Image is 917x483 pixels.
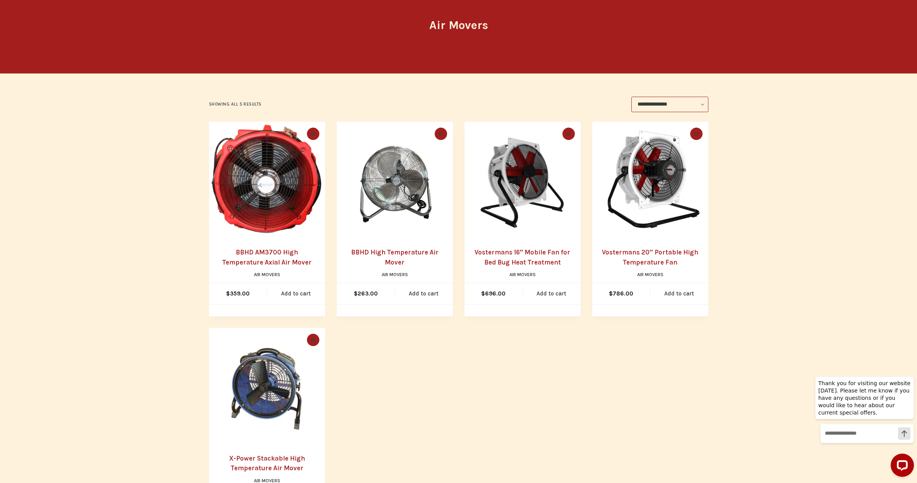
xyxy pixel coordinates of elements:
a: X-Power Stackable High Temperature Air Mover [229,454,305,472]
a: Vostermans 16″ Mobile Fan for Bed Bug Heat Treatment [475,248,570,266]
a: BBHD High Temperature Air Mover [351,248,439,266]
span: $ [609,290,613,297]
h1: Air Movers [314,17,604,34]
a: Add to cart: “BBHD AM3700 High Temperature Axial Air Mover” [267,283,325,304]
span: $ [354,290,358,297]
bdi: 696.00 [481,290,506,297]
a: Add to cart: “Vostermans 20" Portable High Temperature Fan” [650,283,708,304]
a: Air Movers [637,272,663,277]
span: $ [481,290,485,297]
a: BBHD AM3700 High Temperature Axial Air Mover [209,122,325,238]
bdi: 786.00 [609,290,633,297]
a: Vostermans 20" Portable High Temperature Fan [592,122,708,238]
span: $ [226,290,230,297]
a: Vostermans 16" Mobile Fan for Bed Bug Heat Treatment [464,122,581,238]
button: Quick view toggle [307,128,319,140]
a: BBHD AM3700 High Temperature Axial Air Mover [222,248,312,266]
a: Air Movers [254,272,280,277]
a: Vostermans 20″ Portable High Temperature Fan [602,248,698,266]
picture: xpower fan [209,328,325,444]
button: Quick view toggle [562,128,575,140]
a: Add to cart: “BBHD High Temperature Air Mover” [395,283,453,304]
a: Add to cart: “Vostermans 16" Mobile Fan for Bed Bug Heat Treatment” [523,283,581,304]
img: BBHD High Temperature Air Mover [337,122,453,238]
select: Shop order [631,97,708,112]
picture: high temp fan [337,122,453,238]
a: Air Movers [509,272,536,277]
button: Quick view toggle [690,128,703,140]
a: Air Movers [382,272,408,277]
bdi: 263.00 [354,290,378,297]
button: Quick view toggle [307,334,319,346]
img: X-Power Stackable High Temperature Air Mover [209,328,325,444]
iframe: LiveChat chat widget [809,362,917,483]
button: Quick view toggle [435,128,447,140]
p: Showing all 5 results [209,101,262,108]
bdi: 359.00 [226,290,250,297]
